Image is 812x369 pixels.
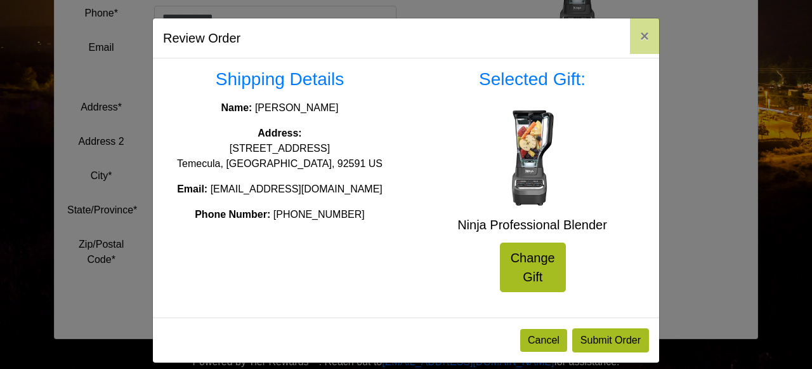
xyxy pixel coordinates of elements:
strong: Name: [221,102,252,113]
span: [PERSON_NAME] [255,102,339,113]
h5: Review Order [163,29,240,48]
strong: Email: [177,184,207,194]
span: [EMAIL_ADDRESS][DOMAIN_NAME] [211,184,383,194]
h3: Selected Gift: [416,69,649,90]
strong: Phone Number: [195,209,270,220]
span: × [640,27,649,44]
button: Cancel [520,329,567,352]
h3: Shipping Details [163,69,396,90]
a: Change Gift [500,243,566,292]
button: Submit Order [572,328,649,352]
h5: Ninja Professional Blender [416,217,649,232]
button: Close [630,18,659,54]
span: [STREET_ADDRESS] Temecula, [GEOGRAPHIC_DATA], 92591 US [177,143,383,169]
span: [PHONE_NUMBER] [273,209,365,220]
strong: Address: [258,128,301,138]
img: Ninja Professional Blender [481,105,583,207]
